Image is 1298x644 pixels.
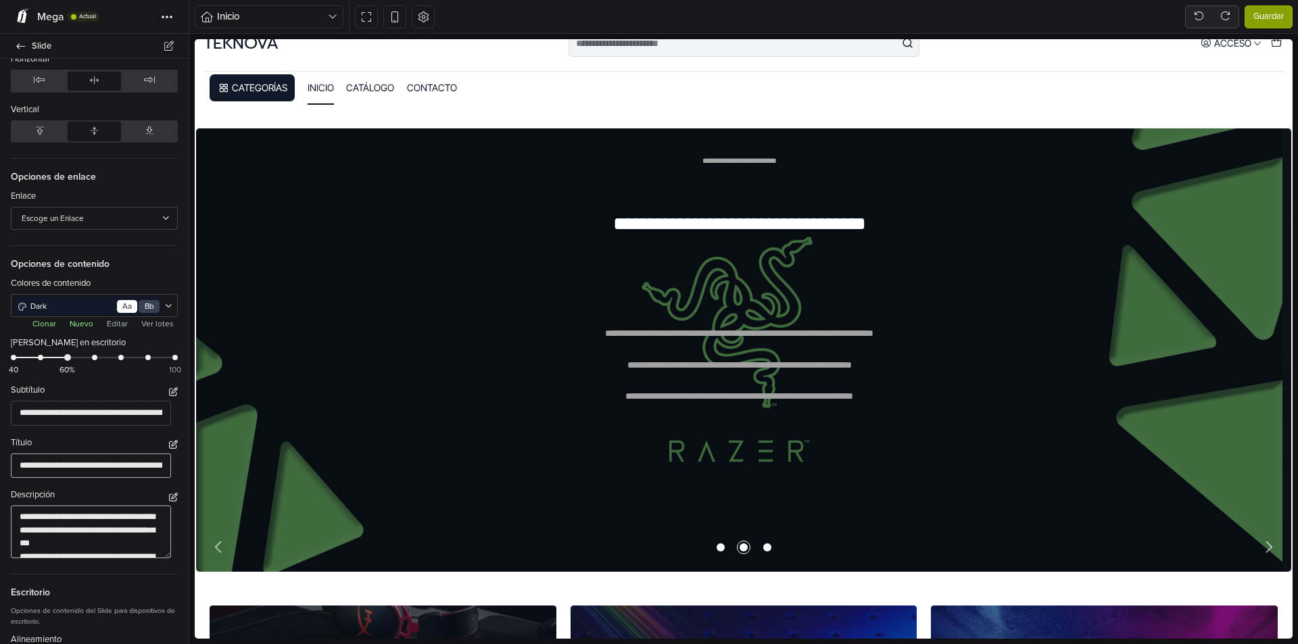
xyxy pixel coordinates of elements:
button: Habilitar Rich Text [169,493,178,501]
span: 100 [169,364,181,376]
span: 60% [59,364,75,376]
span: Opciones de enlace [11,158,178,184]
span: Go to slide 3 [564,500,581,516]
span: Inicio [217,9,328,24]
label: [PERSON_NAME] en escritorio [11,337,126,350]
button: Clonar [28,317,60,330]
span: 40 [9,364,18,376]
span: Escritorio [11,574,178,599]
span: Opciones de contenido [11,245,178,271]
span: Bb [145,301,154,313]
a: Catálogo [151,32,199,66]
label: Descripción [11,489,55,502]
span: Slide [32,36,172,55]
label: Colores de contenido [11,277,91,291]
label: Vertical [11,103,39,117]
div: 2 / 3 [1,89,1088,532]
button: Editar [103,317,132,330]
button: Ver lotes [137,317,178,330]
button: Next slide [1062,500,1082,516]
label: Enlace [11,190,36,203]
button: Guardar [1245,5,1293,28]
span: Aa [122,301,132,313]
a: Inicio [113,32,139,66]
button: Inicio [195,5,343,28]
a: DarkAaBb [14,297,162,316]
button: Nuevo [66,317,97,330]
span: Go to slide 1 [518,500,534,516]
button: Previous slide [16,500,36,516]
span: Guardar [1253,10,1284,24]
span: Mega [37,10,64,24]
button: Habilitar Rich Text [169,440,178,449]
button: Habilitar Rich Text [169,387,178,396]
span: Go to slide 2 [541,500,557,516]
span: Dark [28,301,115,313]
p: Opciones de contenido del Slide para dispositivos de escritorio. [11,605,178,626]
label: Título [11,437,32,450]
a: Contacto [212,32,262,66]
span: Actual [79,14,96,20]
div: Escoge un Enlace [22,213,154,225]
label: Horizontal [11,53,49,66]
a: Categorías [15,35,100,62]
label: Subtítulo [11,384,45,397]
